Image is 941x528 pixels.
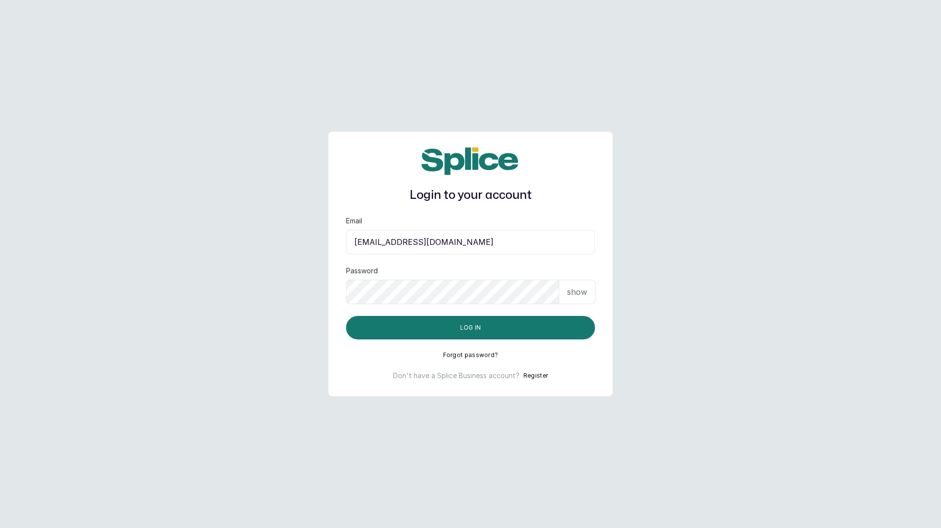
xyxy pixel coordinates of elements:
input: email@acme.com [346,230,595,254]
h1: Login to your account [346,187,595,204]
button: Register [523,371,548,381]
p: Don't have a Splice Business account? [393,371,520,381]
label: Password [346,266,378,276]
p: show [567,286,587,298]
label: Email [346,216,362,226]
button: Forgot password? [443,351,498,359]
button: Log in [346,316,595,339]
